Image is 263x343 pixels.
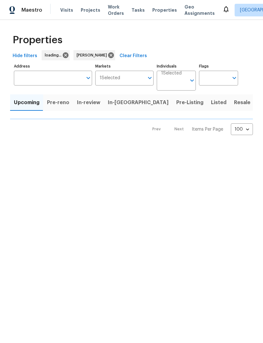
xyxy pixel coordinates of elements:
[13,37,62,43] span: Properties
[77,52,109,58] span: [PERSON_NAME]
[211,98,226,107] span: Listed
[108,4,124,16] span: Work Orders
[131,8,145,12] span: Tasks
[73,50,115,60] div: [PERSON_NAME]
[157,64,196,68] label: Individuals
[188,76,196,85] button: Open
[117,50,149,62] button: Clear Filters
[176,98,203,107] span: Pre-Listing
[84,74,93,82] button: Open
[81,7,100,13] span: Projects
[146,123,253,135] nav: Pagination Navigation
[108,98,169,107] span: In-[GEOGRAPHIC_DATA]
[14,64,92,68] label: Address
[184,4,215,16] span: Geo Assignments
[100,75,120,81] span: 1 Selected
[77,98,100,107] span: In-review
[152,7,177,13] span: Properties
[14,98,39,107] span: Upcoming
[45,52,64,58] span: loading...
[199,64,238,68] label: Flags
[120,52,147,60] span: Clear Filters
[10,50,40,62] button: Hide filters
[60,7,73,13] span: Visits
[42,50,70,60] div: loading...
[161,71,182,76] span: 1 Selected
[231,121,253,138] div: 100
[192,126,223,133] p: Items Per Page
[234,98,250,107] span: Resale
[13,52,37,60] span: Hide filters
[47,98,69,107] span: Pre-reno
[230,74,239,82] button: Open
[21,7,42,13] span: Maestro
[95,64,154,68] label: Markets
[145,74,154,82] button: Open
